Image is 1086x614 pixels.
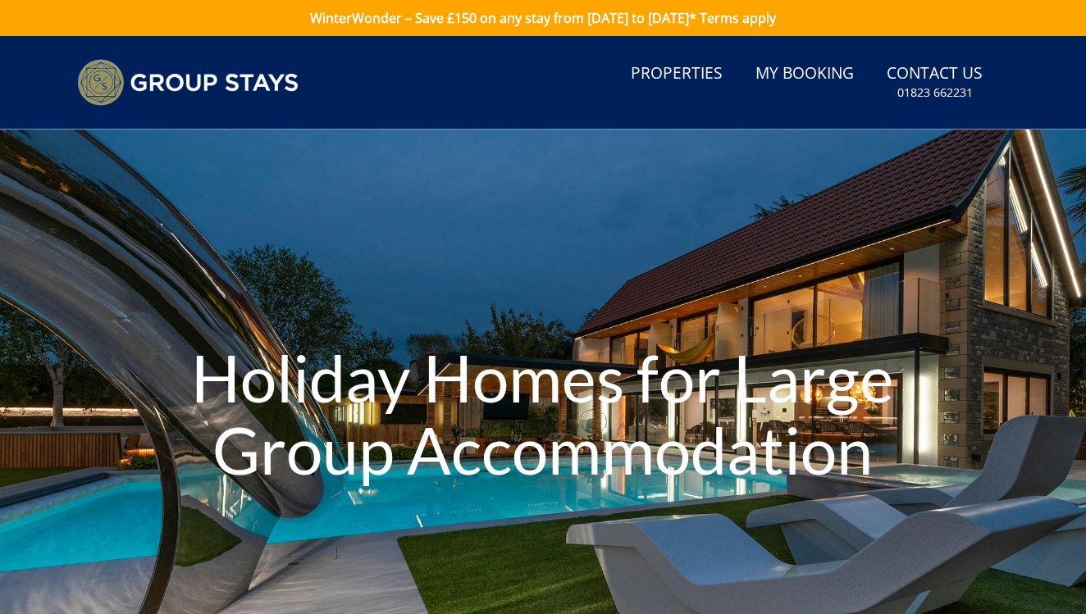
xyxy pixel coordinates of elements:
[749,56,860,93] a: My Booking
[77,59,299,106] img: Group Stays
[163,309,924,518] h1: Holiday Homes for Large Group Accommodation
[624,56,729,93] a: Properties
[897,84,973,101] small: 01823 662231
[880,56,989,109] a: Contact Us01823 662231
